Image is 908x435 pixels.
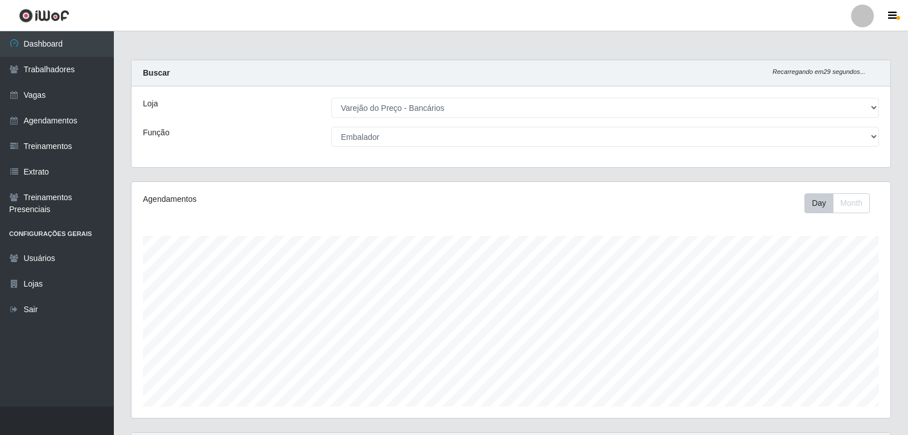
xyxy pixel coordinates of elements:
[19,9,69,23] img: CoreUI Logo
[143,68,170,77] strong: Buscar
[804,193,833,213] button: Day
[773,68,865,75] i: Recarregando em 29 segundos...
[143,193,439,205] div: Agendamentos
[143,98,158,110] label: Loja
[804,193,879,213] div: Toolbar with button groups
[143,127,170,139] label: Função
[833,193,870,213] button: Month
[804,193,870,213] div: First group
